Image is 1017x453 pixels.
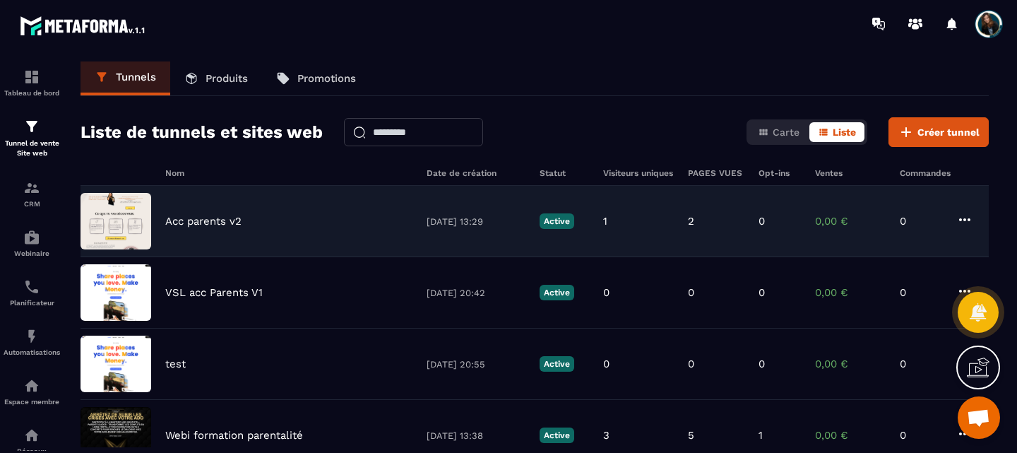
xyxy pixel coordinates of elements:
[40,23,69,34] div: v 4.0.25
[206,72,248,85] p: Produits
[23,427,40,444] img: social-network
[4,249,60,257] p: Webinaire
[815,358,886,370] p: 0,00 €
[81,336,151,392] img: image
[4,218,60,268] a: automationsautomationsWebinaire
[165,358,186,370] p: test
[688,215,694,228] p: 2
[688,168,744,178] h6: PAGES VUES
[4,58,60,107] a: formationformationTableau de bord
[23,377,40,394] img: automations
[4,348,60,356] p: Automatisations
[170,61,262,95] a: Produits
[165,215,242,228] p: Acc parents v2
[815,168,886,178] h6: Ventes
[900,286,942,299] p: 0
[165,168,412,178] h6: Nom
[23,278,40,295] img: scheduler
[759,429,763,442] p: 1
[540,428,574,443] p: Active
[833,127,856,138] span: Liste
[23,229,40,246] img: automations
[81,193,151,249] img: image
[81,264,151,321] img: image
[297,72,356,85] p: Promotions
[57,82,69,93] img: tab_domain_overview_orange.svg
[4,268,60,317] a: schedulerschedulerPlanificateur
[37,37,160,48] div: Domaine: [DOMAIN_NAME]
[958,396,1000,439] a: Ouvrir le chat
[917,125,980,139] span: Créer tunnel
[603,168,674,178] h6: Visiteurs uniques
[427,168,525,178] h6: Date de création
[165,286,263,299] p: VSL acc Parents V1
[262,61,370,95] a: Promotions
[4,317,60,367] a: automationsautomationsAutomatisations
[427,216,525,227] p: [DATE] 13:29
[688,429,694,442] p: 5
[540,356,574,372] p: Active
[759,358,765,370] p: 0
[603,358,609,370] p: 0
[4,107,60,169] a: formationformationTunnel de vente Site web
[888,117,989,147] button: Créer tunnel
[749,122,808,142] button: Carte
[603,215,607,228] p: 1
[23,118,40,135] img: formation
[4,89,60,97] p: Tableau de bord
[603,429,609,442] p: 3
[773,127,799,138] span: Carte
[603,286,609,299] p: 0
[540,168,589,178] h6: Statut
[759,215,765,228] p: 0
[900,429,942,442] p: 0
[81,118,323,146] h2: Liste de tunnels et sites web
[688,286,694,299] p: 0
[23,23,34,34] img: logo_orange.svg
[4,299,60,307] p: Planificateur
[116,71,156,83] p: Tunnels
[4,367,60,416] a: automationsautomationsEspace membre
[176,83,216,93] div: Mots-clés
[815,215,886,228] p: 0,00 €
[540,213,574,229] p: Active
[900,358,942,370] p: 0
[4,169,60,218] a: formationformationCRM
[815,429,886,442] p: 0,00 €
[4,139,60,158] p: Tunnel de vente Site web
[427,359,525,370] p: [DATE] 20:55
[81,61,170,95] a: Tunnels
[759,168,801,178] h6: Opt-ins
[759,286,765,299] p: 0
[427,288,525,298] p: [DATE] 20:42
[809,122,864,142] button: Liste
[540,285,574,300] p: Active
[427,430,525,441] p: [DATE] 13:38
[73,83,109,93] div: Domaine
[4,200,60,208] p: CRM
[688,358,694,370] p: 0
[23,180,40,196] img: formation
[23,37,34,48] img: website_grey.svg
[900,168,951,178] h6: Commandes
[4,398,60,406] p: Espace membre
[23,328,40,345] img: automations
[20,13,147,38] img: logo
[165,429,303,442] p: Webi formation parentalité
[23,69,40,86] img: formation
[900,215,942,228] p: 0
[160,82,172,93] img: tab_keywords_by_traffic_grey.svg
[815,286,886,299] p: 0,00 €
